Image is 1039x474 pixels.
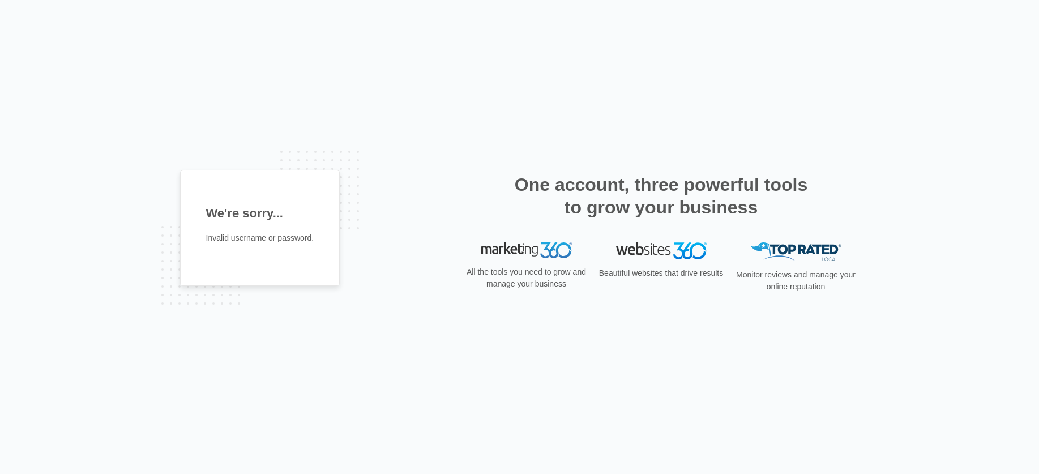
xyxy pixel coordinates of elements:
[206,232,314,244] p: Invalid username or password.
[481,242,572,258] img: Marketing 360
[511,173,811,219] h2: One account, three powerful tools to grow your business
[463,266,590,290] p: All the tools you need to grow and manage your business
[206,204,314,223] h1: We're sorry...
[616,242,707,259] img: Websites 360
[751,242,841,261] img: Top Rated Local
[733,269,860,293] p: Monitor reviews and manage your online reputation
[598,267,725,279] p: Beautiful websites that drive results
